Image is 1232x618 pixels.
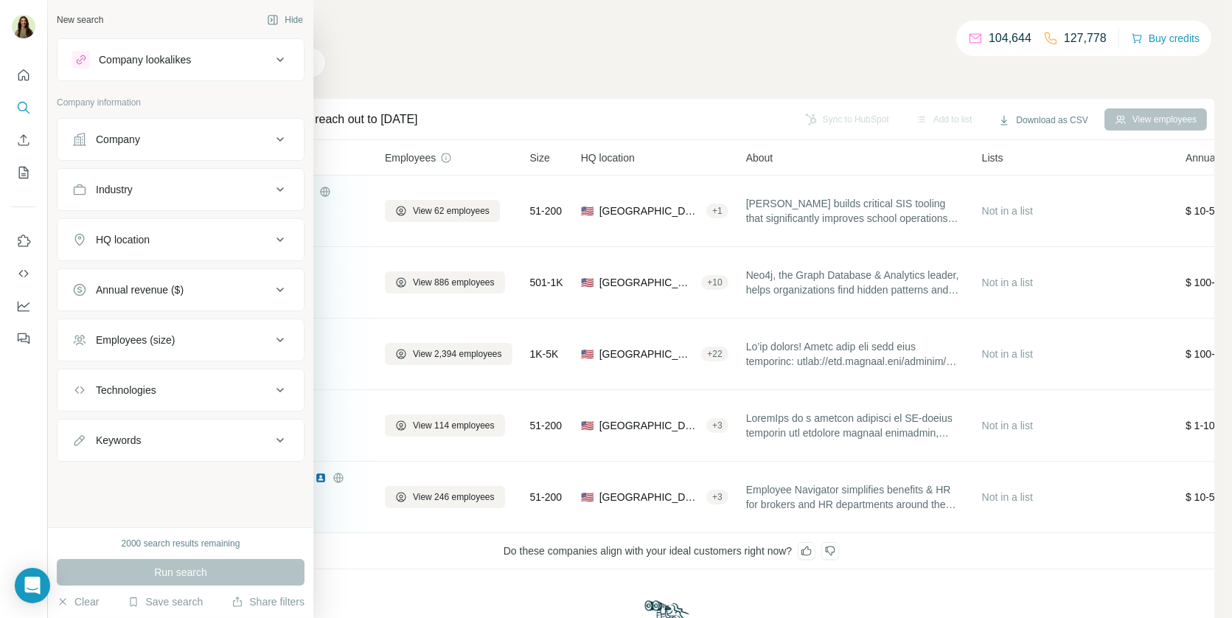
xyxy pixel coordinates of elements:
div: HQ location [96,232,150,247]
button: Download as CSV [988,109,1098,131]
span: $ 10-50M [1186,205,1229,217]
span: 🇺🇸 [581,347,594,361]
img: Avatar [12,15,35,38]
div: Technologies [96,383,156,397]
span: Size [530,150,550,165]
span: View 114 employees [413,419,495,432]
button: Annual revenue ($) [58,272,304,308]
button: Use Surfe API [12,260,35,287]
button: My lists [12,159,35,186]
span: View 886 employees [413,276,495,289]
span: HQ location [581,150,635,165]
div: Open Intercom Messenger [15,568,50,603]
button: Technologies [58,372,304,408]
span: 🇺🇸 [581,275,594,290]
button: Dashboard [12,293,35,319]
button: Use Surfe on LinkedIn [12,228,35,254]
button: View 246 employees [385,486,505,508]
div: 2000 search results remaining [122,537,240,550]
span: 1K-5K [530,347,559,361]
div: Do these companies align with your ideal customers right now? [128,533,1214,569]
div: New search [57,13,103,27]
button: Clear [57,594,99,609]
span: 🇺🇸 [581,418,594,433]
span: View 246 employees [413,490,495,504]
span: Employee Navigator simplifies benefits & HR for brokers and HR departments around the country. We... [746,482,964,512]
h4: Search [128,18,1214,38]
span: 51-200 [530,490,563,504]
div: Company [96,132,140,147]
button: View 2,394 employees [385,343,512,365]
span: About [746,150,773,165]
span: Employees [385,150,436,165]
div: + 1 [706,204,728,218]
div: Keywords [96,433,141,448]
span: [GEOGRAPHIC_DATA], [US_STATE] [599,490,700,504]
span: Not in a list [982,348,1033,360]
span: [GEOGRAPHIC_DATA], [US_STATE] [599,347,696,361]
span: Not in a list [982,205,1033,217]
span: [GEOGRAPHIC_DATA], [US_STATE] [599,418,700,433]
span: Lists [982,150,1003,165]
p: 127,778 [1064,29,1107,47]
span: View 2,394 employees [413,347,502,361]
span: Not in a list [982,491,1033,503]
span: [GEOGRAPHIC_DATA], [US_STATE] [599,204,700,218]
button: Enrich CSV [12,127,35,153]
div: Industry [96,182,133,197]
p: Company information [57,96,304,109]
span: 51-200 [530,418,563,433]
button: Buy credits [1131,28,1200,49]
button: View 886 employees [385,271,505,294]
span: Not in a list [982,420,1033,431]
span: LoremIps do s ametcon adipisci el SE-doeius temporin utl etdolore magnaal enimadmin, veniamqui no... [746,411,964,440]
button: View 62 employees [385,200,500,222]
img: LinkedIn logo [315,472,327,484]
button: Search [12,94,35,121]
span: 501-1K [530,275,563,290]
button: Hide [257,9,313,31]
button: Keywords [58,423,304,458]
button: View 114 employees [385,414,505,437]
span: Neo4j, the Graph Database & Analytics leader, helps organizations find hidden patterns and relati... [746,268,964,297]
div: Company lookalikes [99,52,191,67]
span: 51-200 [530,204,563,218]
button: Company lookalikes [58,42,304,77]
span: $ 1-10M [1186,420,1223,431]
div: Employees (size) [96,333,175,347]
div: + 3 [706,419,728,432]
span: View 62 employees [413,204,490,218]
span: Not in a list [982,277,1033,288]
button: Employees (size) [58,322,304,358]
div: Annual revenue ($) [96,282,184,297]
span: Lo’ip dolors! Ametc adip eli sedd eius temporinc: utlab://etd.magnaal.eni/adminim/ Veniamqu nost ... [746,339,964,369]
span: [GEOGRAPHIC_DATA], [US_STATE] [599,275,696,290]
div: + 22 [701,347,728,361]
span: 🇺🇸 [581,204,594,218]
button: Company [58,122,304,157]
button: HQ location [58,222,304,257]
p: 104,644 [989,29,1031,47]
span: $ 10-50M [1186,491,1229,503]
button: Quick start [12,62,35,88]
button: Industry [58,172,304,207]
button: Feedback [12,325,35,352]
span: [PERSON_NAME] builds critical SIS tooling that significantly improves school operations and empow... [746,196,964,226]
div: + 3 [706,490,728,504]
button: Save search [128,594,203,609]
span: 🇺🇸 [581,490,594,504]
button: Share filters [232,594,304,609]
div: + 10 [701,276,728,289]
